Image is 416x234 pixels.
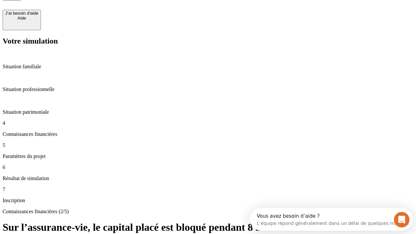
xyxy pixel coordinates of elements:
p: Inscription [3,198,413,203]
p: 6 [3,164,413,170]
p: Paramètres du projet [3,153,413,159]
p: Situation professionnelle [3,86,413,92]
p: 4 [3,120,413,126]
p: Connaissances financières (2/5) [3,209,413,214]
p: Connaissances financières [3,131,413,137]
iframe: Intercom live chat discovery launcher [250,208,413,231]
h2: Votre simulation [3,37,413,45]
p: Situation familiale [3,64,413,70]
div: J’ai besoin d'aide [5,11,38,16]
p: 7 [3,187,413,192]
p: Situation patrimoniale [3,109,413,115]
div: Aide [5,16,38,20]
iframe: Intercom live chat [394,212,409,227]
div: L’équipe répond généralement dans un délai de quelques minutes. [7,11,160,18]
h1: Sur l’assurance-vie, le capital placé est bloqué pendant 8 ans ? [3,221,413,233]
div: Ouvrir le Messenger Intercom [3,3,179,20]
p: 5 [3,142,413,148]
button: J’ai besoin d'aideAide [3,10,41,30]
div: Vous avez besoin d’aide ? [7,6,160,11]
p: Résultat de simulation [3,175,413,181]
